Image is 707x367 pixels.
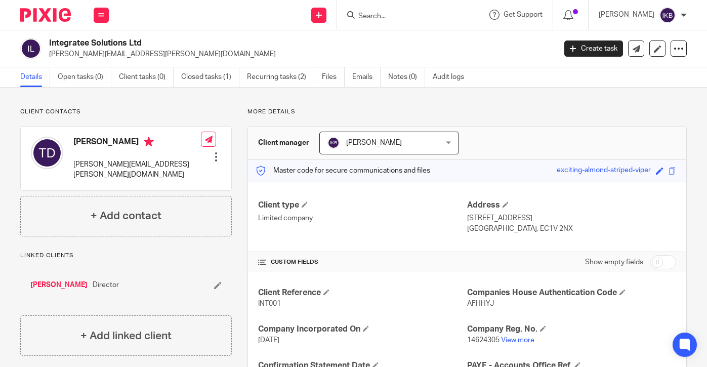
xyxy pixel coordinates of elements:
a: [PERSON_NAME] [30,280,88,290]
a: View more [501,337,534,344]
h4: CUSTOM FIELDS [258,258,467,266]
h4: + Add contact [91,208,161,224]
h4: Company Reg. No. [467,324,676,335]
span: Director [93,280,119,290]
a: Audit logs [433,67,472,87]
p: [GEOGRAPHIC_DATA], EC1V 2NX [467,224,676,234]
p: More details [247,108,687,116]
a: Recurring tasks (2) [247,67,314,87]
h4: + Add linked client [80,328,172,344]
label: Show empty fields [585,257,643,267]
p: [PERSON_NAME] [599,10,654,20]
h2: Integratee Solutions Ltd [49,38,449,49]
p: [STREET_ADDRESS] [467,213,676,223]
span: 14624305 [467,337,500,344]
h4: Client type [258,200,467,211]
span: INT001 [258,300,281,307]
h3: Client manager [258,138,309,148]
a: Files [322,67,345,87]
a: Details [20,67,50,87]
a: Notes (0) [388,67,425,87]
p: Client contacts [20,108,232,116]
h4: Companies House Authentication Code [467,288,676,298]
a: Emails [352,67,381,87]
img: svg%3E [327,137,340,149]
span: Get Support [504,11,543,18]
img: svg%3E [659,7,676,23]
h4: Address [467,200,676,211]
p: Master code for secure communications and files [256,166,430,176]
i: Primary [144,137,154,147]
img: svg%3E [31,137,63,169]
span: [PERSON_NAME] [346,139,402,146]
a: Client tasks (0) [119,67,174,87]
h4: [PERSON_NAME] [73,137,201,149]
p: Linked clients [20,252,232,260]
h4: Company Incorporated On [258,324,467,335]
h4: Client Reference [258,288,467,298]
input: Search [357,12,448,21]
a: Closed tasks (1) [181,67,239,87]
p: [PERSON_NAME][EMAIL_ADDRESS][PERSON_NAME][DOMAIN_NAME] [49,49,549,59]
div: exciting-almond-striped-viper [557,165,651,177]
a: Open tasks (0) [58,67,111,87]
a: Create task [564,40,623,57]
span: AFHHYJ [467,300,494,307]
img: Pixie [20,8,71,22]
p: [PERSON_NAME][EMAIL_ADDRESS][PERSON_NAME][DOMAIN_NAME] [73,159,201,180]
p: Limited company [258,213,467,223]
span: [DATE] [258,337,279,344]
img: svg%3E [20,38,41,59]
